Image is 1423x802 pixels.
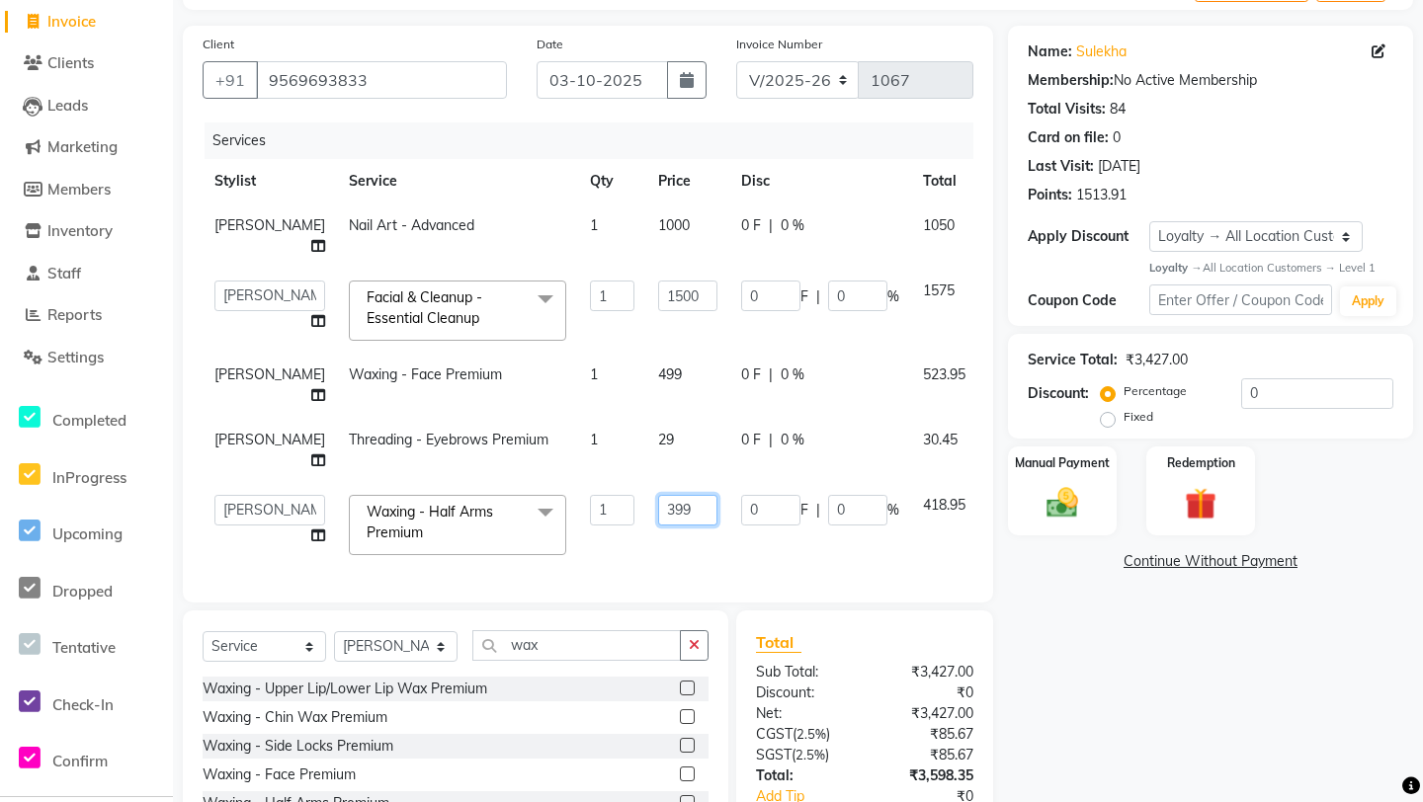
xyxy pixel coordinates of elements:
[1028,41,1072,62] div: Name:
[887,286,899,307] span: %
[203,61,258,99] button: +91
[923,281,955,299] span: 1575
[47,305,102,324] span: Reports
[800,286,808,307] span: F
[5,347,168,369] a: Settings
[1149,284,1332,315] input: Enter Offer / Coupon Code
[741,682,865,703] div: Discount:
[769,215,773,236] span: |
[741,430,761,450] span: 0 F
[923,365,965,383] span: 523.95
[741,724,865,745] div: ( )
[1028,127,1109,148] div: Card on file:
[865,765,988,786] div: ₹3,598.35
[214,431,325,448] span: [PERSON_NAME]
[1076,185,1127,205] div: 1513.91
[923,216,955,234] span: 1050
[52,411,126,430] span: Completed
[1012,551,1409,572] a: Continue Without Payment
[1175,484,1227,523] img: _gift.svg
[1028,99,1106,120] div: Total Visits:
[1028,70,1114,91] div: Membership:
[203,679,487,699] div: Waxing - Upper Lip/Lower Lip Wax Premium
[1110,99,1126,120] div: 84
[1076,41,1127,62] a: Sulekha
[741,364,761,385] span: 0 F
[781,215,804,236] span: 0 %
[781,430,804,450] span: 0 %
[1149,261,1202,275] strong: Loyalty →
[47,12,96,31] span: Invoice
[887,500,899,521] span: %
[865,662,988,682] div: ₹3,427.00
[1113,127,1121,148] div: 0
[1028,226,1149,247] div: Apply Discount
[52,524,123,543] span: Upcoming
[729,159,911,203] th: Disc
[865,724,988,745] div: ₹85.67
[203,764,356,785] div: Waxing - Face Premium
[658,431,674,448] span: 29
[796,726,826,742] span: 2.5%
[52,752,108,770] span: Confirm
[1126,350,1188,370] div: ₹3,427.00
[736,36,822,53] label: Invoice Number
[1028,185,1072,205] div: Points:
[658,365,682,383] span: 499
[472,630,681,661] input: Search or Scan
[658,216,690,234] span: 1000
[5,52,168,75] a: Clients
[816,500,820,521] span: |
[1124,382,1187,400] label: Percentage
[646,159,729,203] th: Price
[781,364,804,385] span: 0 %
[923,431,958,448] span: 30.45
[537,36,563,53] label: Date
[203,736,393,757] div: Waxing - Side Locks Premium
[1340,286,1396,316] button: Apply
[52,468,126,487] span: InProgress
[214,216,325,234] span: [PERSON_NAME]
[1015,454,1110,472] label: Manual Payment
[5,263,168,285] a: Staff
[795,747,825,762] span: 2.5%
[756,725,793,743] span: CGST
[349,365,502,383] span: Waxing - Face Premium
[769,364,773,385] span: |
[5,136,168,159] a: Marketing
[1149,260,1393,277] div: All Location Customers → Level 1
[367,288,482,327] span: Facial & Cleanup - Essential Cleanup
[1028,383,1089,404] div: Discount:
[590,431,598,448] span: 1
[47,96,88,115] span: Leads
[367,503,493,541] span: Waxing - Half Arms Premium
[756,746,792,763] span: SGST
[205,122,988,159] div: Services
[923,496,965,514] span: 418.95
[1028,350,1118,370] div: Service Total:
[741,745,865,765] div: ( )
[203,159,337,203] th: Stylist
[5,304,168,327] a: Reports
[337,159,578,203] th: Service
[800,500,808,521] span: F
[47,221,113,240] span: Inventory
[578,159,646,203] th: Qty
[349,216,474,234] span: Nail Art - Advanced
[590,216,598,234] span: 1
[479,309,488,327] a: x
[47,180,111,199] span: Members
[590,365,598,383] span: 1
[865,703,988,724] div: ₹3,427.00
[47,348,104,366] span: Settings
[5,11,168,34] a: Invoice
[756,632,801,653] span: Total
[47,264,81,282] span: Staff
[741,765,865,786] div: Total:
[1028,290,1149,311] div: Coupon Code
[1124,408,1153,426] label: Fixed
[741,215,761,236] span: 0 F
[741,703,865,724] div: Net:
[214,365,325,383] span: [PERSON_NAME]
[911,159,977,203] th: Total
